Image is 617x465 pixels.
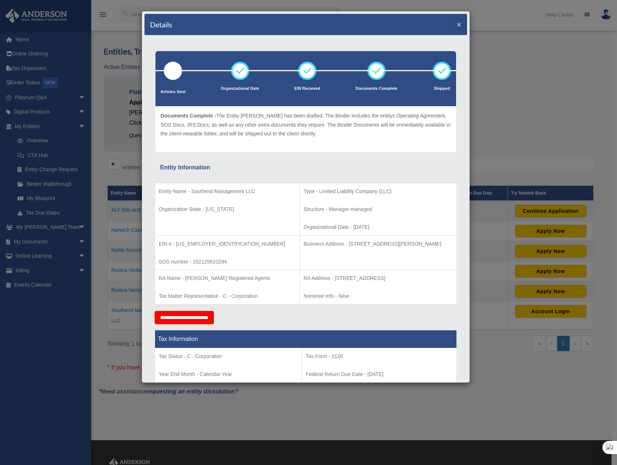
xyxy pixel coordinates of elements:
[159,239,296,249] p: EIN # - [US_EMPLOYER_IDENTIFICATION_NUMBER]
[159,205,296,214] p: Organization State - [US_STATE]
[150,19,172,30] h4: Details
[304,205,453,214] p: Structure - Manager-managed
[159,352,298,361] p: Tax Status - C - Corporation
[306,352,453,361] p: Tax Form - 1120
[159,257,296,266] p: SOS number - 202125810294
[155,330,457,348] th: Tax Information
[306,370,453,379] p: Federal Return Due Date - [DATE]
[159,187,296,196] p: Entity Name - Southend Management LLC
[159,370,298,379] p: Year End Month - Calendar Year
[221,85,259,92] p: Organizational Date
[161,88,185,96] p: Articles Sent
[355,85,397,92] p: Documents Complete
[161,113,216,119] span: Documents Complete -
[304,239,453,249] p: Business Address - [STREET_ADDRESS][PERSON_NAME]
[304,274,453,283] p: RA Address - [STREET_ADDRESS]
[159,274,296,283] p: RA Name - [PERSON_NAME] Registered Agents
[155,348,302,402] td: Tax Period Type - Calendar Year
[159,292,296,301] p: Tax Matter Representative - C - Corporation
[161,111,451,138] p: The Entity [PERSON_NAME] has been drafted. The Binder includes the entitys Operating Agreement, S...
[294,85,320,92] p: EIN Recieved
[304,223,453,232] p: Organizational Date - [DATE]
[304,187,453,196] p: Type - Limited Liability Company (LLC)
[160,162,451,173] div: Entity Information
[457,20,462,28] button: ×
[433,85,451,92] p: Shipped
[304,292,453,301] p: Nominee Info - false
